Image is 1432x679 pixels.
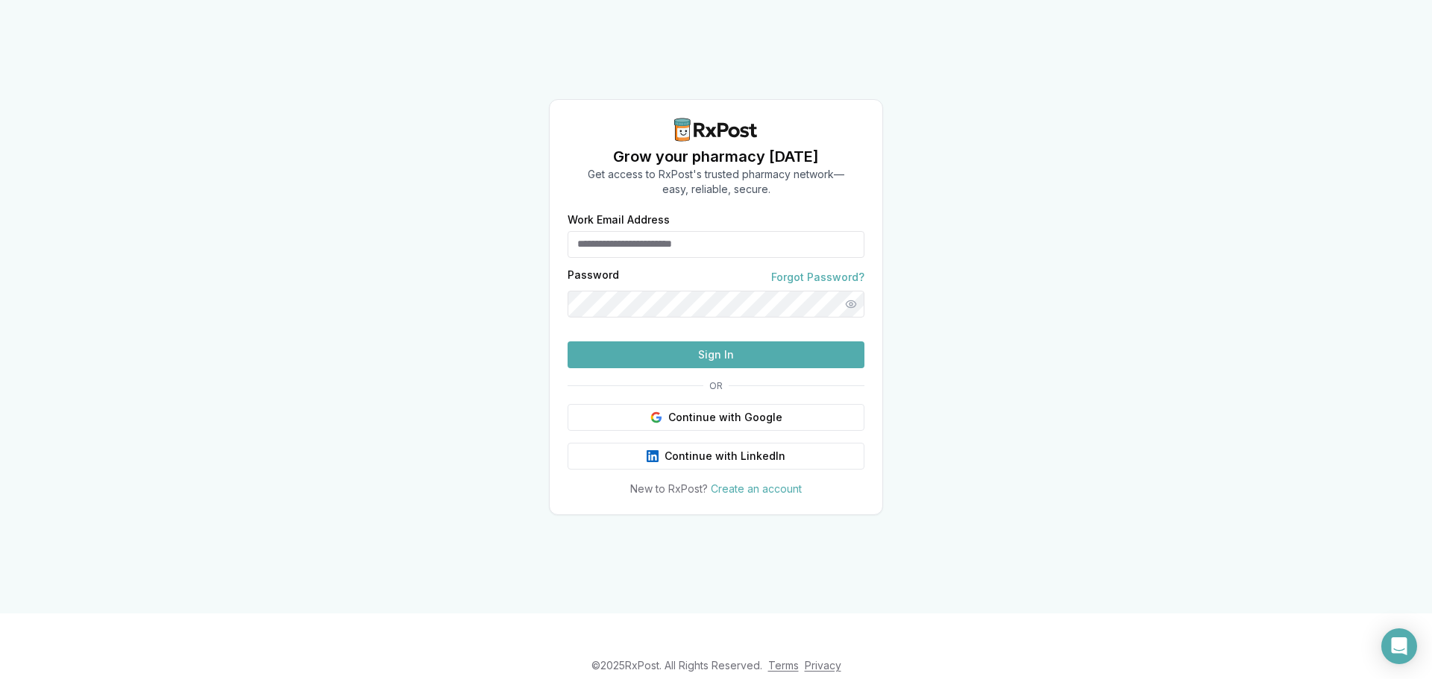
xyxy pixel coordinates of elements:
div: Open Intercom Messenger [1381,628,1417,664]
img: LinkedIn [647,450,659,462]
span: New to RxPost? [630,482,708,495]
label: Password [568,270,619,285]
button: Continue with LinkedIn [568,443,864,470]
p: Get access to RxPost's trusted pharmacy network— easy, reliable, secure. [588,167,844,197]
button: Continue with Google [568,404,864,431]
a: Create an account [711,482,802,495]
h1: Grow your pharmacy [DATE] [588,146,844,167]
span: OR [703,380,729,392]
a: Forgot Password? [771,270,864,285]
a: Terms [768,659,799,672]
button: Sign In [568,341,864,368]
label: Work Email Address [568,215,864,225]
img: Google [650,411,662,423]
img: RxPost Logo [668,118,764,142]
button: Show password [838,291,864,318]
a: Privacy [805,659,841,672]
